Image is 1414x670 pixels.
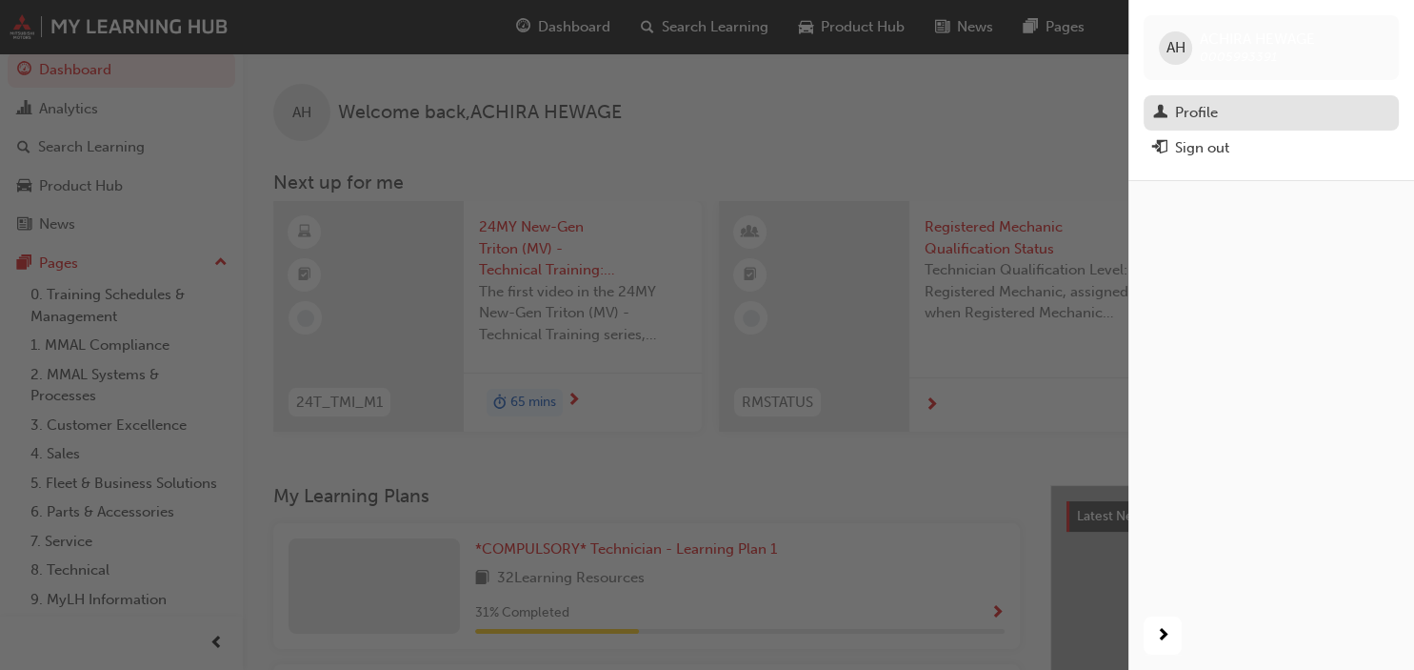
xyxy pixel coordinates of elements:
[1144,95,1399,131] a: Profile
[1175,137,1229,159] div: Sign out
[1153,140,1167,157] span: exit-icon
[1153,105,1167,122] span: man-icon
[1200,30,1315,48] span: ACHIRA HEWAGE
[1156,624,1170,648] span: next-icon
[1144,131,1399,166] button: Sign out
[1200,49,1277,65] span: 0005993391
[1175,102,1218,124] div: Profile
[1166,37,1185,59] span: AH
